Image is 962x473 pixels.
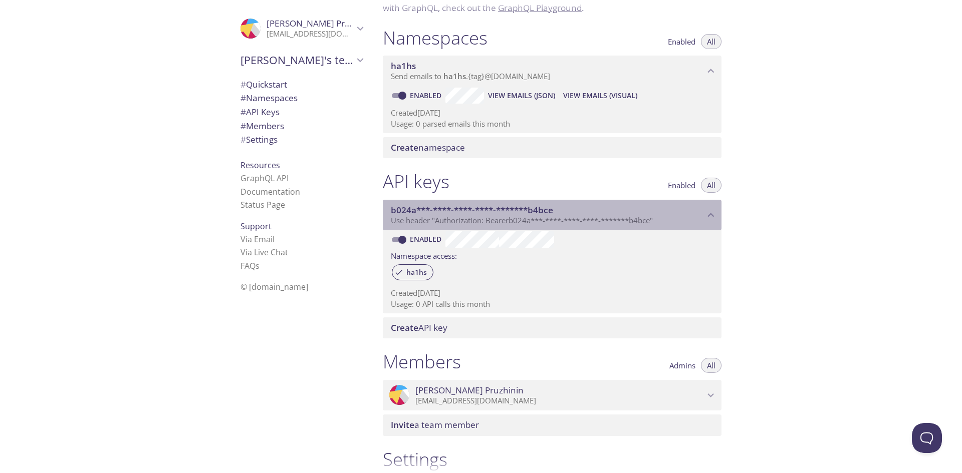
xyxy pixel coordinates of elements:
[232,119,371,133] div: Members
[383,350,461,373] h1: Members
[241,120,246,132] span: #
[488,90,555,102] span: View Emails (JSON)
[241,79,246,90] span: #
[391,322,418,333] span: Create
[241,260,260,271] a: FAQ
[383,56,722,87] div: ha1hs namespace
[232,47,371,73] div: Anton's team
[241,92,298,104] span: Namespaces
[484,88,559,104] button: View Emails (JSON)
[701,178,722,193] button: All
[415,385,524,396] span: [PERSON_NAME] Pruzhinin
[383,317,722,338] div: Create API Key
[383,137,722,158] div: Create namespace
[443,71,466,81] span: ha1hs
[383,448,722,470] h1: Settings
[241,79,287,90] span: Quickstart
[391,419,479,430] span: a team member
[391,288,713,298] p: Created [DATE]
[241,186,300,197] a: Documentation
[232,105,371,119] div: API Keys
[391,322,447,333] span: API key
[391,142,465,153] span: namespace
[267,18,375,29] span: [PERSON_NAME] Pruzhinin
[241,221,272,232] span: Support
[241,106,246,118] span: #
[563,90,637,102] span: View Emails (Visual)
[391,142,418,153] span: Create
[241,134,246,145] span: #
[701,358,722,373] button: All
[241,134,278,145] span: Settings
[408,234,445,244] a: Enabled
[392,264,433,280] div: ha1hs
[241,53,354,67] span: [PERSON_NAME]'s team
[391,60,416,72] span: ha1hs
[241,120,284,132] span: Members
[701,34,722,49] button: All
[662,34,701,49] button: Enabled
[232,133,371,147] div: Team Settings
[912,423,942,453] iframe: Help Scout Beacon - Open
[400,268,433,277] span: ha1hs
[383,27,488,49] h1: Namespaces
[241,173,289,184] a: GraphQL API
[241,106,280,118] span: API Keys
[267,29,354,39] p: [EMAIL_ADDRESS][DOMAIN_NAME]
[241,234,275,245] a: Via Email
[232,12,371,45] div: Anton Pruzhinin
[408,91,445,100] a: Enabled
[415,396,704,406] p: [EMAIL_ADDRESS][DOMAIN_NAME]
[383,170,449,193] h1: API keys
[241,247,288,258] a: Via Live Chat
[256,260,260,271] span: s
[232,78,371,92] div: Quickstart
[559,88,641,104] button: View Emails (Visual)
[383,380,722,411] div: Anton Pruzhinin
[232,91,371,105] div: Namespaces
[391,248,457,262] label: Namespace access:
[391,419,414,430] span: Invite
[391,119,713,129] p: Usage: 0 parsed emails this month
[662,178,701,193] button: Enabled
[663,358,701,373] button: Admins
[241,281,308,292] span: © [DOMAIN_NAME]
[383,414,722,435] div: Invite a team member
[241,199,285,210] a: Status Page
[391,108,713,118] p: Created [DATE]
[391,71,550,81] span: Send emails to . {tag} @[DOMAIN_NAME]
[391,299,713,309] p: Usage: 0 API calls this month
[241,160,280,171] span: Resources
[241,92,246,104] span: #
